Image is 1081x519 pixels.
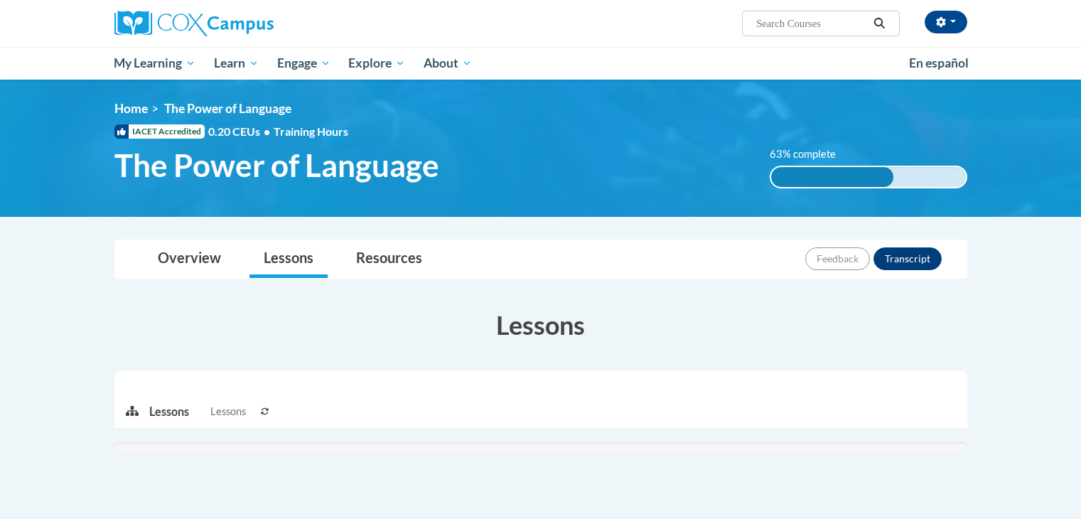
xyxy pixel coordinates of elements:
a: Cox Campus [114,11,384,36]
a: Overview [144,240,235,278]
a: Lessons [249,240,328,278]
button: Feedback [805,247,870,270]
a: My Learning [105,47,205,80]
a: Home [114,101,148,116]
span: 0.20 CEUs [208,124,274,139]
a: En español [900,48,978,78]
h3: Lessons [114,307,967,343]
span: Lessons [210,404,246,419]
span: IACET Accredited [114,124,205,139]
span: My Learning [114,55,195,72]
img: Cox Campus [114,11,274,36]
button: Search [868,15,890,32]
span: Engage [277,55,330,72]
a: Learn [205,47,268,80]
button: Account Settings [925,11,967,33]
span: Training Hours [274,124,348,138]
span: About [424,55,472,72]
span: En español [909,55,969,70]
span: Learn [214,55,259,72]
p: Lessons [149,404,189,419]
span: • [264,124,270,138]
div: 63% complete [771,167,893,187]
div: Main menu [93,47,989,80]
a: Explore [339,47,414,80]
span: The Power of Language [164,101,291,116]
input: Search Courses [755,15,868,32]
label: 63% complete [770,146,851,162]
span: Explore [348,55,405,72]
a: About [414,47,481,80]
span: The Power of Language [114,146,439,184]
button: Transcript [873,247,942,270]
a: Engage [268,47,340,80]
a: Resources [342,240,436,278]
